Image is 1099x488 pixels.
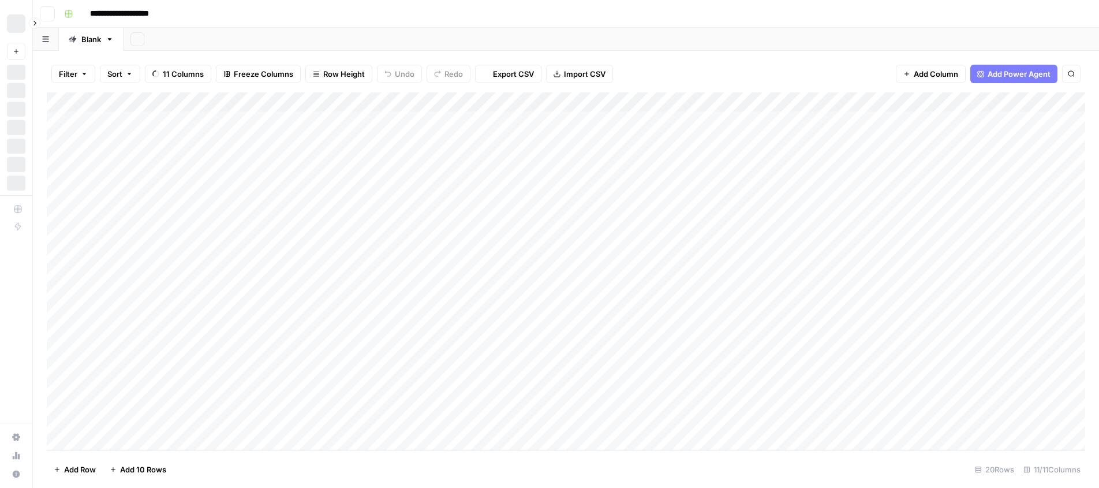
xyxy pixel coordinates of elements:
div: 20 Rows [970,460,1019,479]
button: Export CSV [475,65,541,83]
span: Add Row [64,464,96,475]
div: Blank [81,33,101,45]
span: Add Power Agent [988,68,1051,80]
a: Usage [7,446,25,465]
button: Redo [427,65,470,83]
button: Add Column [896,65,966,83]
a: Settings [7,428,25,446]
span: Undo [395,68,414,80]
span: Filter [59,68,77,80]
button: 11 Columns [145,65,211,83]
button: Filter [51,65,95,83]
button: Help + Support [7,465,25,483]
span: Export CSV [493,68,534,80]
button: Row Height [305,65,372,83]
button: Add Row [47,460,103,479]
span: Row Height [323,68,365,80]
span: 11 Columns [163,68,204,80]
button: Undo [377,65,422,83]
span: Import CSV [564,68,605,80]
button: Sort [100,65,140,83]
span: Add 10 Rows [120,464,166,475]
span: Add Column [914,68,958,80]
span: Freeze Columns [234,68,293,80]
button: Add 10 Rows [103,460,173,479]
button: Freeze Columns [216,65,301,83]
div: 11/11 Columns [1019,460,1085,479]
span: Sort [107,68,122,80]
button: Import CSV [546,65,613,83]
a: Blank [59,28,124,51]
button: Add Power Agent [970,65,1057,83]
span: Redo [444,68,463,80]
